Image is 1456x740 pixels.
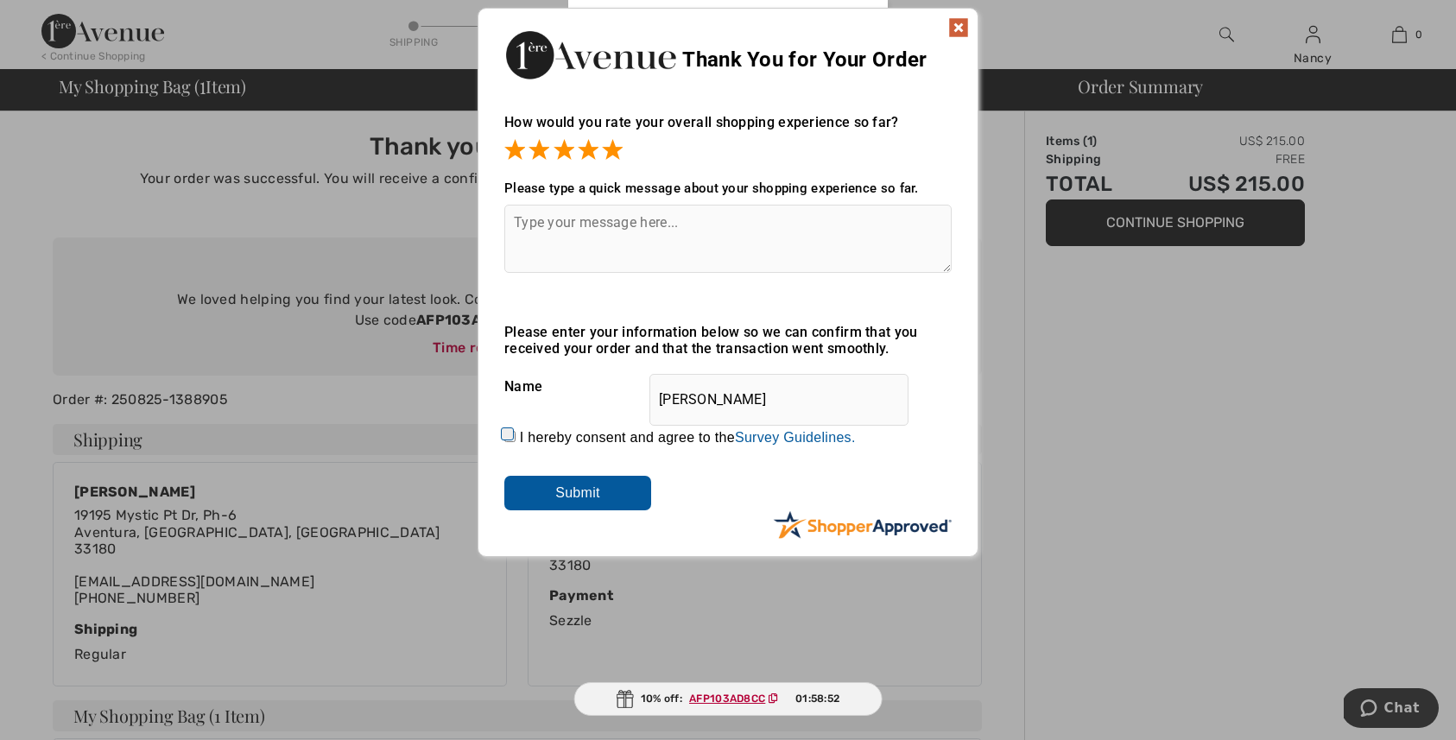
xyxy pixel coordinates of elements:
label: I hereby consent and agree to the [520,430,856,446]
img: Gift.svg [617,690,634,708]
img: Thank You for Your Order [504,26,677,84]
div: How would you rate your overall shopping experience so far? [504,97,952,163]
span: 01:58:52 [795,691,839,706]
div: Please enter your information below so we can confirm that you received your order and that the t... [504,324,952,357]
span: Thank You for Your Order [682,47,927,72]
span: Chat [41,12,76,28]
div: Please type a quick message about your shopping experience so far. [504,180,952,196]
a: Survey Guidelines. [735,430,856,445]
img: x [948,17,969,38]
div: 10% off: [574,682,883,716]
div: Name [504,365,952,408]
ins: AFP103AD8CC [689,693,765,705]
input: Submit [504,476,651,510]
